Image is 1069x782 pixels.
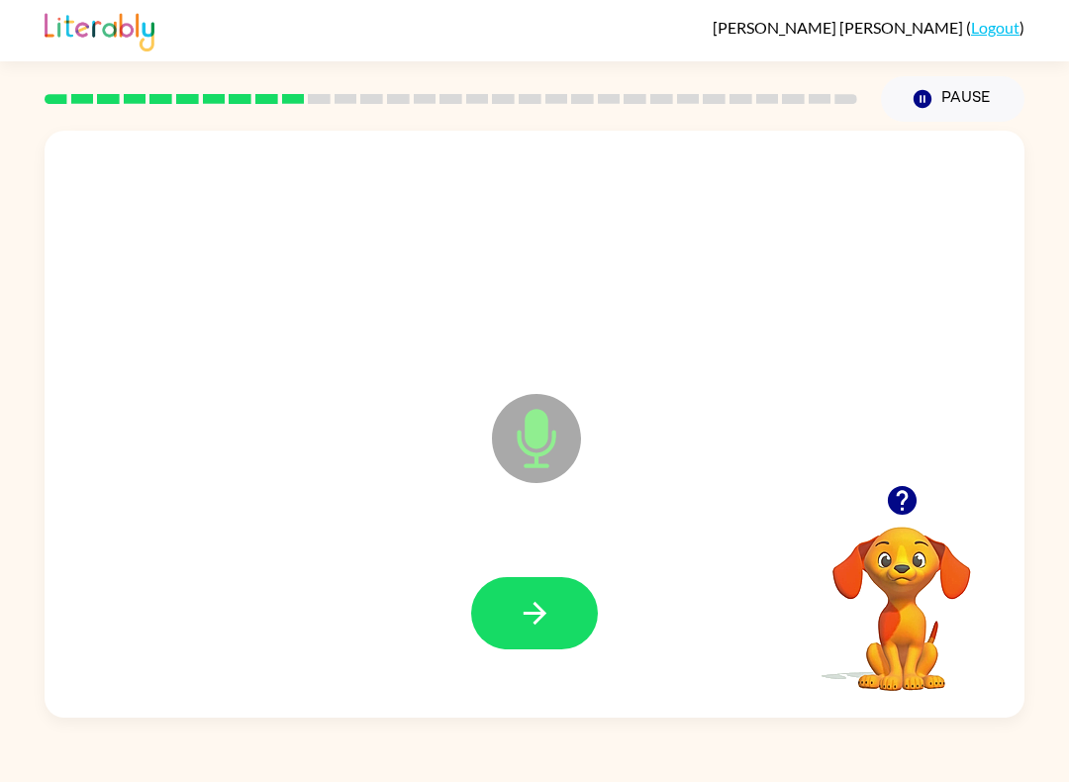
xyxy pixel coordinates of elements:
[881,76,1024,122] button: Pause
[713,18,966,37] span: [PERSON_NAME] [PERSON_NAME]
[971,18,1020,37] a: Logout
[803,496,1001,694] video: Your browser must support playing .mp4 files to use Literably. Please try using another browser.
[713,18,1024,37] div: ( )
[45,8,154,51] img: Literably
